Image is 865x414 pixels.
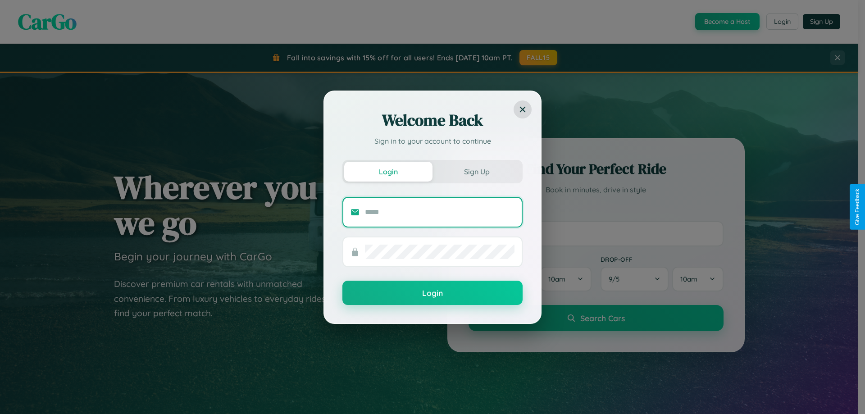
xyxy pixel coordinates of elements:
[432,162,521,182] button: Sign Up
[854,189,860,225] div: Give Feedback
[342,136,523,146] p: Sign in to your account to continue
[342,281,523,305] button: Login
[342,109,523,131] h2: Welcome Back
[344,162,432,182] button: Login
